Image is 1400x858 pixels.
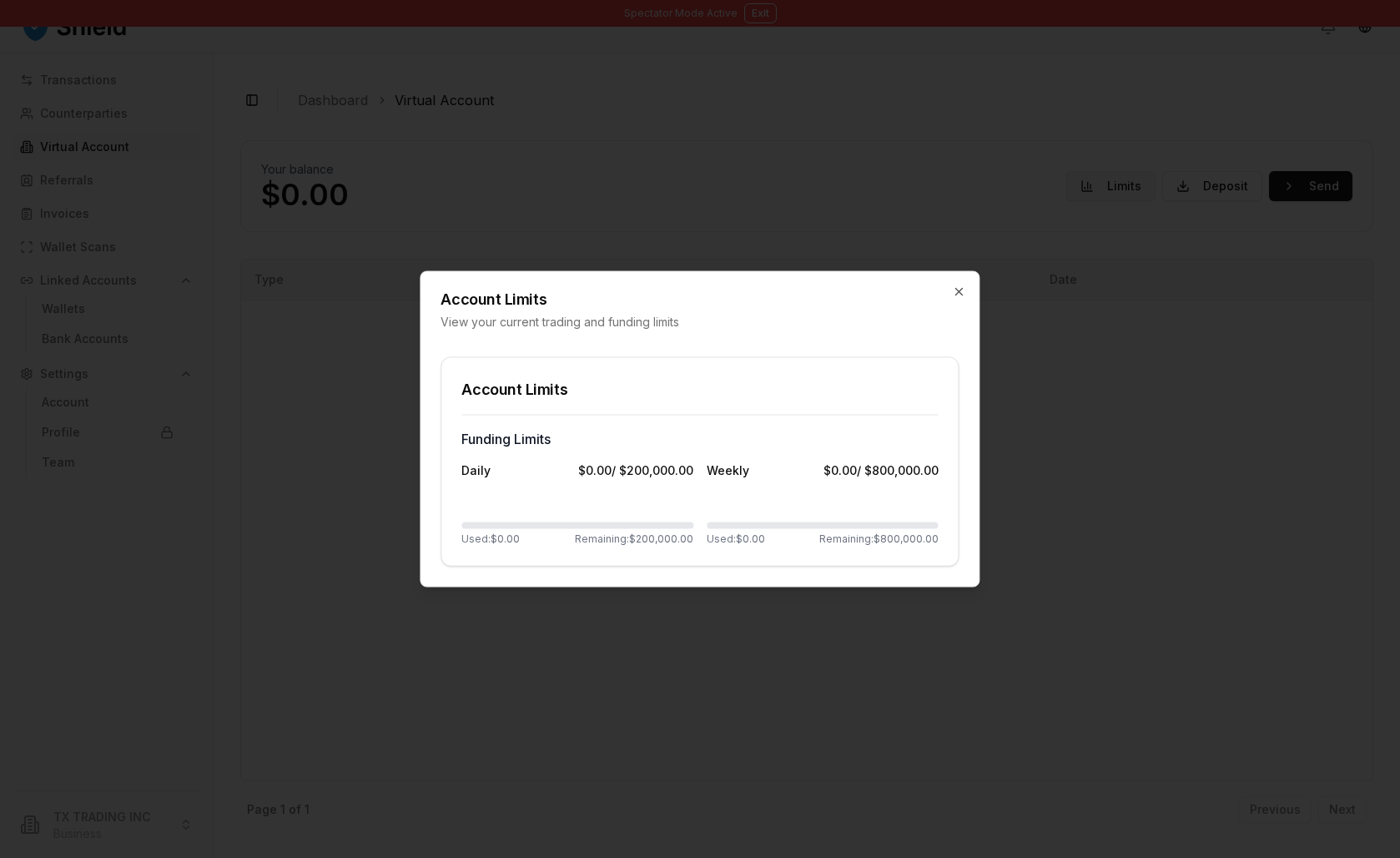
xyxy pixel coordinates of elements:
div: $0.00 / $800,000.00 [823,462,939,479]
span: Remaining: $200,000.00 [575,532,693,546]
h3: Funding Limits [461,429,938,449]
span: Used: $0.00 [707,532,765,546]
div: Account Limits [461,378,938,401]
span: Remaining: $800,000.00 [819,532,939,546]
h2: Account Limits [441,292,959,307]
span: Daily [461,462,491,479]
div: $0.00 / $200,000.00 [578,462,693,479]
span: Weekly [707,462,749,479]
span: Used: $0.00 [461,532,520,546]
p: View your current trading and funding limits [441,314,959,331]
